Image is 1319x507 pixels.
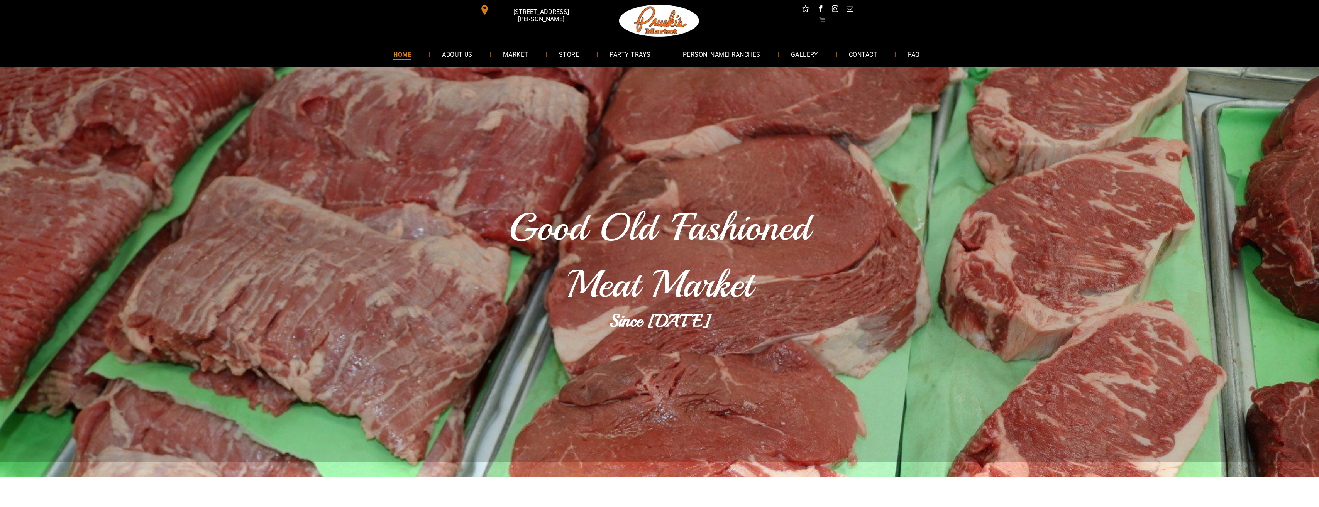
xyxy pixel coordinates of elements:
[382,44,423,64] a: HOME
[837,44,889,64] a: CONTACT
[896,44,931,64] a: FAQ
[430,44,484,64] a: ABOUT US
[547,44,591,64] a: STORE
[801,4,811,16] a: Social network
[598,44,662,64] a: PARTY TRAYS
[779,44,830,64] a: GALLERY
[845,4,855,16] a: email
[670,44,772,64] a: [PERSON_NAME] RANCHES
[609,310,710,332] b: Since [DATE]
[491,4,591,27] span: [STREET_ADDRESS][PERSON_NAME]
[509,203,810,308] span: Good Old 'Fashioned Meat Market
[830,4,840,16] a: instagram
[815,4,825,16] a: facebook
[491,44,540,64] a: MARKET
[474,4,593,16] a: [STREET_ADDRESS][PERSON_NAME]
